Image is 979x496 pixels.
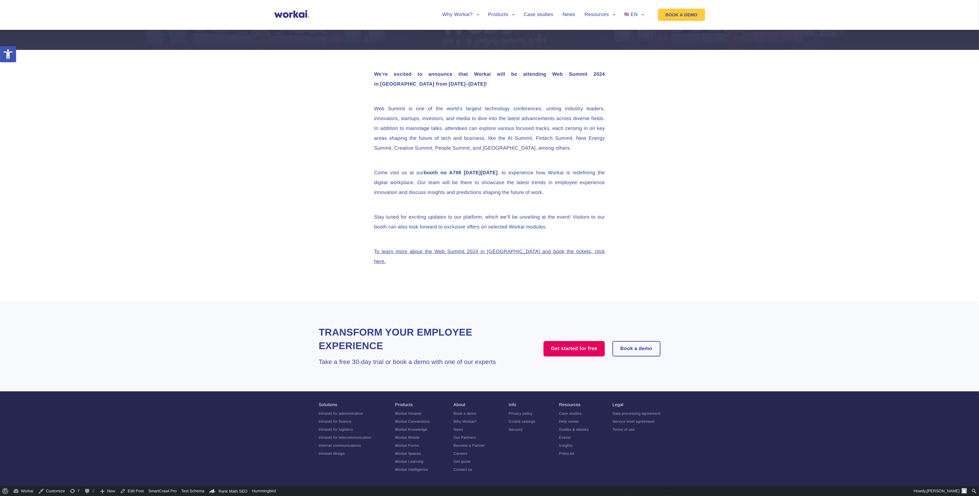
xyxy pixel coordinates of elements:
[658,9,705,21] a: BOOK A DEMO
[559,435,571,440] a: Events
[319,411,363,416] a: Intranet for administration
[118,486,146,496] a: Edit Post
[395,443,419,448] a: Workai Forms
[374,249,605,264] a: To learn more about the Web Summit 2024 in [GEOGRAPHIC_DATA] and book the tickets, click here.
[454,402,465,407] a: About
[544,341,604,357] a: Get started for free
[509,402,516,407] a: Info
[559,419,579,424] a: Help center
[454,411,476,416] a: Book a demo
[524,12,553,17] a: Case studies
[424,170,498,175] strong: booth no A798 [DATE][DATE]
[395,419,430,424] a: Workai Connections
[395,451,421,456] a: Workai Spaces
[319,427,353,432] a: Intranet for logistics
[319,443,361,448] a: Internal communications
[374,104,605,153] p: Web Summit is one of the world’s largest technology conferences, uniting industry leaders, innova...
[319,451,345,456] a: Intranet design
[319,402,337,407] a: Solutions
[613,342,660,356] a: Book a demo
[319,435,371,440] a: Intranet for telecommunication
[612,402,624,407] a: Legal
[374,72,605,87] strong: We’re excited to announce that Workai will be attending Web Summit 2024 in [GEOGRAPHIC_DATA] from...
[11,486,36,496] a: Workai
[395,467,428,472] a: Workai Intelligence
[319,419,351,424] a: Intranet for finance
[584,12,615,17] a: Resources
[179,486,207,496] a: Test Schema
[559,402,581,407] a: Resources
[454,459,471,464] a: Get quote
[454,419,477,424] a: Why Workai?
[912,486,969,496] a: Howdy,
[442,12,479,17] a: Why Workai?
[454,435,476,440] a: Our Partners
[454,443,485,448] a: Become a Partner
[612,427,635,432] a: Terms of use
[319,326,513,352] h2: Transform your Employee Experience
[395,427,427,432] a: Workai Knowledge
[454,427,463,432] a: News
[612,411,660,416] a: Data processing agreement
[624,12,644,17] a: EN
[319,357,513,367] h3: Take a free 30-day trial or book a demo with one of our experts
[395,411,422,416] a: Workai Intranet
[509,419,536,424] a: Cookie settings
[219,489,247,494] span: Rank Math SEO
[146,486,179,496] a: SmartCrawl Pro
[395,402,413,407] a: Products
[559,443,573,448] a: Insights
[488,12,515,17] a: Products
[395,435,420,440] a: Workai Mobile
[559,427,589,432] a: Guides & ebooks
[927,489,960,493] span: [PERSON_NAME]
[92,486,94,496] span: 0
[454,451,467,456] a: Careers
[454,467,472,472] a: Contact us
[631,12,638,17] span: EN
[207,486,250,496] a: Rank Math Dashboard
[36,486,67,496] a: Customize
[563,12,575,17] a: News
[374,168,605,198] p: Come visit us at our , to experience how Workai is redefining the digital workplace. Our team wil...
[559,411,582,416] a: Case studies
[107,486,115,496] span: New
[395,459,423,464] a: Workai Learning
[509,411,533,416] a: Privacy policy
[612,419,654,424] a: Service level agreement
[374,212,605,232] p: Stay tuned for exciting updates to our platform, which we’ll be unveiling at the event! Visitors ...
[559,451,574,456] a: Press kit
[78,486,80,496] span: 7
[509,427,523,432] a: Security
[250,486,278,496] a: Hummingbird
